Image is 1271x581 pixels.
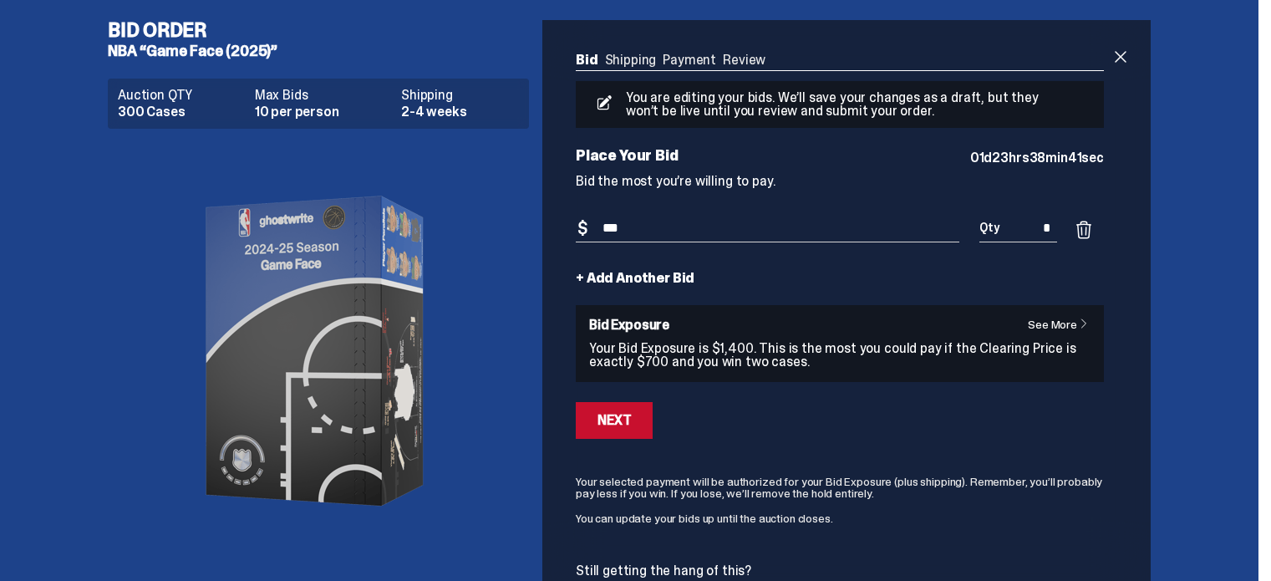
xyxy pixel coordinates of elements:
[619,91,1052,118] p: You are editing your bids. We’ll save your changes as a draft, but they won’t be live until you r...
[597,414,631,427] div: Next
[576,512,1104,524] p: You can update your bids up until the auction closes.
[255,89,391,102] dt: Max Bids
[992,149,1009,166] span: 23
[108,43,542,59] h5: NBA “Game Face (2025)”
[576,148,970,163] p: Place Your Bid
[118,89,245,102] dt: Auction QTY
[979,222,999,233] span: Qty
[576,476,1104,499] p: Your selected payment will be authorized for your Bid Exposure (plus shipping). Remember, you’ll ...
[1068,149,1082,166] span: 41
[118,105,245,119] dd: 300 Cases
[255,105,391,119] dd: 10 per person
[576,175,1104,188] p: Bid the most you’re willing to pay.
[576,402,653,439] button: Next
[970,149,984,166] span: 01
[576,51,598,69] a: Bid
[151,142,486,560] img: product image
[589,319,1091,332] h6: Bid Exposure
[401,89,519,102] dt: Shipping
[108,20,542,40] h4: Bid Order
[1030,149,1046,166] span: 38
[401,105,519,119] dd: 2-4 weeks
[589,342,1091,369] p: Your Bid Exposure is $1,400. This is the most you could pay if the Clearing Price is exactly $700...
[576,564,1104,578] p: Still getting the hang of this?
[576,272,694,285] a: + Add Another Bid
[577,220,587,237] span: $
[1028,319,1097,330] a: See More
[970,151,1104,165] p: d hrs min sec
